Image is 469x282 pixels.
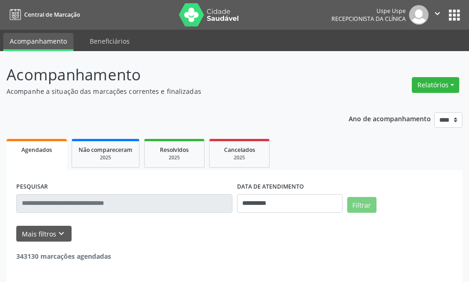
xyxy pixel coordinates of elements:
[7,63,326,86] p: Acompanhamento
[21,146,52,154] span: Agendados
[16,180,48,194] label: PESQUISAR
[151,154,198,161] div: 2025
[7,86,326,96] p: Acompanhe a situação das marcações correntes e finalizadas
[24,11,80,19] span: Central de Marcação
[16,252,111,261] strong: 343130 marcações agendadas
[237,180,304,194] label: DATA DE ATENDIMENTO
[79,154,132,161] div: 2025
[160,146,189,154] span: Resolvidos
[16,226,72,242] button: Mais filtroskeyboard_arrow_down
[349,112,431,124] p: Ano de acompanhamento
[3,33,73,51] a: Acompanhamento
[347,197,377,213] button: Filtrar
[331,7,406,15] div: Uspe Uspe
[412,77,459,93] button: Relatórios
[429,5,446,25] button: 
[7,7,80,22] a: Central de Marcação
[83,33,136,49] a: Beneficiários
[79,146,132,154] span: Não compareceram
[56,229,66,239] i: keyboard_arrow_down
[432,8,443,19] i: 
[409,5,429,25] img: img
[446,7,462,23] button: apps
[224,146,255,154] span: Cancelados
[216,154,263,161] div: 2025
[331,15,406,23] span: Recepcionista da clínica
